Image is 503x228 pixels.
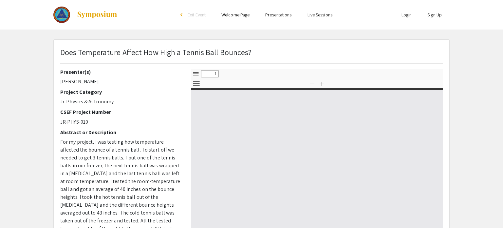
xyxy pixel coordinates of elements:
h2: Presenter(s) [60,69,181,75]
a: Sign Up [427,12,442,18]
p: Does Temperature Affect How High a Tennis Ball Bounces? [60,46,252,58]
img: Symposium by ForagerOne [77,11,118,19]
h2: Abstract or Description [60,129,181,135]
a: Live Sessions [307,12,332,18]
div: arrow_back_ios [180,13,184,17]
a: Presentations [265,12,291,18]
p: JR-PHYS-010 [60,118,181,126]
span: Exit Event [188,12,206,18]
p: Jr. Physics & Astronomy [60,98,181,106]
h2: Project Category [60,89,181,95]
img: The 2023 Colorado Science & Engineering Fair [53,7,70,23]
button: Tools [191,79,202,88]
a: Login [401,12,412,18]
button: Toggle Sidebar [191,69,202,78]
input: Page [201,70,219,77]
h2: CSEF Project Number [60,109,181,115]
a: Welcome Page [221,12,250,18]
a: The 2023 Colorado Science & Engineering Fair [53,7,118,23]
p: [PERSON_NAME] [60,78,181,86]
button: Zoom Out [307,79,318,88]
button: Zoom In [316,79,327,88]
